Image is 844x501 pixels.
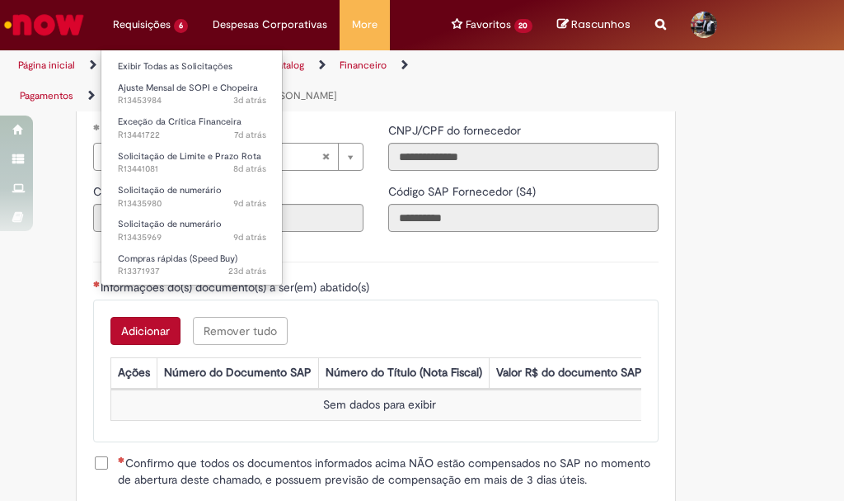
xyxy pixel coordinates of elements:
a: No momento, sua lista de rascunhos tem 0 Itens [557,17,631,32]
time: 23/08/2025 10:06:12 [234,129,266,141]
span: R13453984 [118,94,266,107]
span: Somente leitura - CNPJ/CPF do fornecedor [388,123,524,138]
span: Solicitação de numerário [118,218,222,230]
span: Exceção da Crítica Financeira [118,116,241,128]
span: Requisições [113,17,171,33]
button: Add a row for Informações do(s) documento(s) a ser(em) abatido(s) [110,317,181,345]
a: Pagamentos [20,89,73,102]
time: 21/08/2025 12:07:03 [233,231,266,243]
a: Aberto R13441081 : Solicitação de Limite e Prazo Rota [101,148,283,178]
ul: Trilhas de página [12,50,480,111]
span: Somente leitura - Código SAP do Fornecedor [93,184,237,199]
time: 07/08/2025 15:31:03 [228,265,266,277]
abbr: Limpar campo Fornecedor [313,144,338,170]
a: Financeiro [340,59,387,72]
span: Necessários [118,456,125,463]
span: R13441722 [118,129,266,142]
img: ServiceNow [2,8,87,41]
span: 9d atrás [233,197,266,210]
td: Sem dados para exibir [110,390,649,421]
span: Ajuste Mensal de SOPI e Chopeira [118,82,258,94]
a: Aberto R13371937 : Compras rápidas (Speed Buy) [101,250,283,281]
span: R13441081 [118,163,266,176]
span: Obrigatório Preenchido [93,124,101,130]
span: Favoritos [466,17,511,33]
span: 20 [514,19,533,33]
time: 21/08/2025 12:09:45 [233,197,266,210]
ul: Requisições [101,50,283,286]
span: R13371937 [118,265,266,278]
span: 8d atrás [233,163,266,175]
span: Necessários [93,281,101,287]
span: Despesas Corporativas [213,17,327,33]
a: Aberto R13453984 : Ajuste Mensal de SOPI e Chopeira [101,79,283,110]
time: 27/08/2025 17:36:39 [233,94,266,106]
span: Confirmo que todos os documentos informados acima NÃO estão compensados no SAP no momento de aber... [118,455,659,488]
label: Somente leitura - Código SAP do Fornecedor [93,183,237,200]
th: Número do Documento SAP [157,358,318,389]
span: 7d atrás [234,129,266,141]
span: Compras rápidas (Speed Buy) [118,253,237,265]
span: 23d atrás [228,265,266,277]
th: Número do Título (Nota Fiscal) [318,358,489,389]
span: R13435980 [118,197,266,210]
th: Ações [110,358,157,389]
a: Aberto R13435969 : Solicitação de numerário [101,215,283,246]
span: R13435969 [118,231,266,244]
span: 3d atrás [233,94,266,106]
label: Somente leitura - Código SAP Fornecedor (S4) [388,183,539,200]
label: Fornecedor [93,122,164,139]
button: Fornecedor , Visualizar este registro TRANSPORTES IMEDIATO LTDA [94,144,124,170]
time: 22/08/2025 17:22:23 [233,163,266,175]
span: 9d atrás [233,231,266,243]
label: Somente leitura - CNPJ/CPF do fornecedor [388,122,524,139]
a: Aberto R13441722 : Exceção da Crítica Financeira [101,113,283,144]
input: Código SAP do Fornecedor [93,204,363,232]
span: More [352,17,377,33]
span: Solicitação de numerário [118,184,222,196]
a: Página inicial [18,59,75,72]
span: 6 [174,19,188,33]
input: CNPJ/CPF do fornecedor [388,143,659,171]
span: Informações do(s) documento(s) a ser(em) abatido(s) [101,280,373,295]
span: Rascunhos [571,17,631,32]
th: Valor R$ do documento SAP [489,358,649,389]
input: Código SAP Fornecedor (S4) [388,204,659,232]
span: Somente leitura - Código SAP Fornecedor (S4) [388,184,539,199]
a: Exibir Todas as Solicitações [101,58,283,76]
a: Aberto R13435980 : Solicitação de numerário [101,182,283,212]
span: Solicitação de Limite e Prazo Rota [118,150,261,163]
